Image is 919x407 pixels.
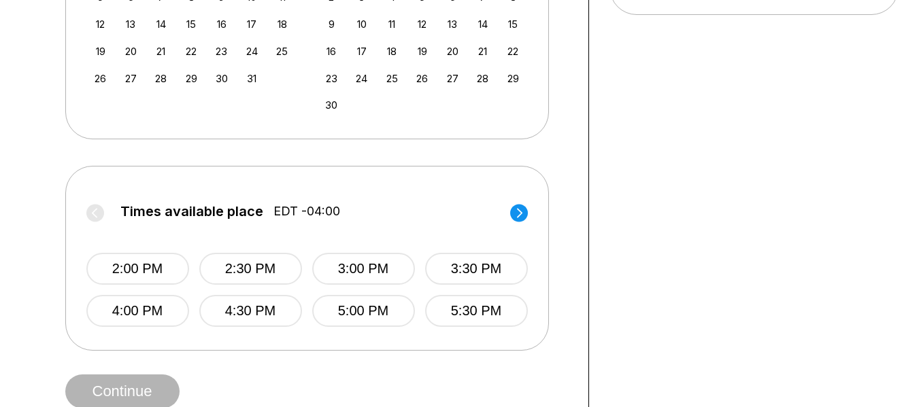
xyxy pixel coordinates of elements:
[444,42,462,60] div: Choose Thursday, November 20th, 2025
[425,295,528,327] button: 5:30 PM
[322,69,341,88] div: Choose Sunday, November 23rd, 2025
[212,15,231,33] div: Choose Thursday, October 16th, 2025
[152,15,170,33] div: Choose Tuesday, October 14th, 2025
[383,69,401,88] div: Choose Tuesday, November 25th, 2025
[322,42,341,60] div: Choose Sunday, November 16th, 2025
[504,15,522,33] div: Choose Saturday, November 15th, 2025
[504,69,522,88] div: Choose Saturday, November 29th, 2025
[352,69,371,88] div: Choose Monday, November 24th, 2025
[86,295,189,327] button: 4:00 PM
[152,42,170,60] div: Choose Tuesday, October 21st, 2025
[273,204,340,219] span: EDT -04:00
[199,253,302,285] button: 2:30 PM
[91,42,110,60] div: Choose Sunday, October 19th, 2025
[413,42,431,60] div: Choose Wednesday, November 19th, 2025
[473,15,492,33] div: Choose Friday, November 14th, 2025
[120,204,263,219] span: Times available place
[243,42,261,60] div: Choose Friday, October 24th, 2025
[212,69,231,88] div: Choose Thursday, October 30th, 2025
[199,295,302,327] button: 4:30 PM
[312,295,415,327] button: 5:00 PM
[91,69,110,88] div: Choose Sunday, October 26th, 2025
[473,42,492,60] div: Choose Friday, November 21st, 2025
[413,69,431,88] div: Choose Wednesday, November 26th, 2025
[182,15,201,33] div: Choose Wednesday, October 15th, 2025
[473,69,492,88] div: Choose Friday, November 28th, 2025
[243,15,261,33] div: Choose Friday, October 17th, 2025
[152,69,170,88] div: Choose Tuesday, October 28th, 2025
[352,42,371,60] div: Choose Monday, November 17th, 2025
[182,42,201,60] div: Choose Wednesday, October 22nd, 2025
[413,15,431,33] div: Choose Wednesday, November 12th, 2025
[383,42,401,60] div: Choose Tuesday, November 18th, 2025
[425,253,528,285] button: 3:30 PM
[444,69,462,88] div: Choose Thursday, November 27th, 2025
[322,15,341,33] div: Choose Sunday, November 9th, 2025
[273,42,291,60] div: Choose Saturday, October 25th, 2025
[86,253,189,285] button: 2:00 PM
[352,15,371,33] div: Choose Monday, November 10th, 2025
[383,15,401,33] div: Choose Tuesday, November 11th, 2025
[122,15,140,33] div: Choose Monday, October 13th, 2025
[122,42,140,60] div: Choose Monday, October 20th, 2025
[91,15,110,33] div: Choose Sunday, October 12th, 2025
[212,42,231,60] div: Choose Thursday, October 23rd, 2025
[322,96,341,114] div: Choose Sunday, November 30th, 2025
[243,69,261,88] div: Choose Friday, October 31st, 2025
[312,253,415,285] button: 3:00 PM
[273,15,291,33] div: Choose Saturday, October 18th, 2025
[182,69,201,88] div: Choose Wednesday, October 29th, 2025
[122,69,140,88] div: Choose Monday, October 27th, 2025
[444,15,462,33] div: Choose Thursday, November 13th, 2025
[504,42,522,60] div: Choose Saturday, November 22nd, 2025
